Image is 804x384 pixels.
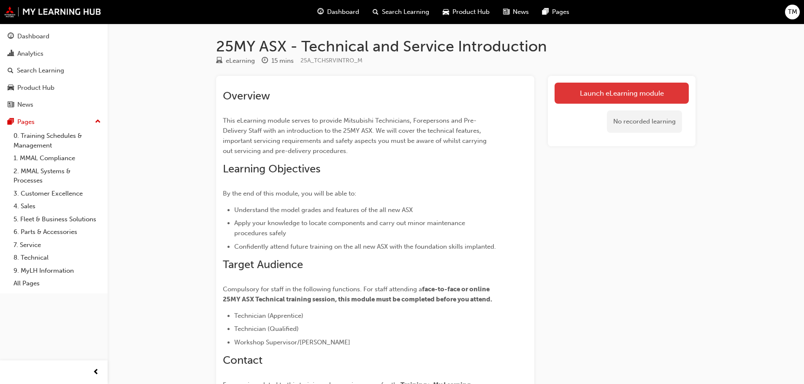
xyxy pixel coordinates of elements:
a: 4. Sales [10,200,104,213]
div: Dashboard [17,32,49,41]
span: Technician (Qualified) [234,325,299,333]
span: guage-icon [317,7,324,17]
a: search-iconSearch Learning [366,3,436,21]
a: Launch eLearning module [555,83,689,104]
a: guage-iconDashboard [311,3,366,21]
span: guage-icon [8,33,14,40]
span: Product Hub [452,7,490,17]
span: prev-icon [93,367,99,378]
span: By the end of this module, you will be able to: [223,190,356,197]
span: search-icon [373,7,379,17]
span: Confidently attend future training on the all new ASX with the foundation skills implanted. [234,243,496,250]
a: 7. Service [10,239,104,252]
div: No recorded learning [607,110,682,133]
button: Pages [3,114,104,130]
a: Dashboard [3,29,104,44]
a: 5. Fleet & Business Solutions [10,213,104,226]
a: 1. MMAL Compliance [10,152,104,165]
a: 2. MMAL Systems & Processes [10,165,104,187]
a: news-iconNews [496,3,536,21]
div: Type [216,56,255,66]
span: News [513,7,529,17]
span: news-icon [8,101,14,109]
span: Understand the model grades and features of the all new ASX [234,206,413,214]
span: car-icon [8,84,14,92]
div: Analytics [17,49,43,59]
span: search-icon [8,67,14,75]
span: This eLearning module serves to provide Mitsubishi Technicians, Forepersons and Pre-Delivery Staf... [223,117,488,155]
span: car-icon [443,7,449,17]
a: 9. MyLH Information [10,264,104,277]
a: Analytics [3,46,104,62]
a: News [3,97,104,113]
span: Pages [552,7,569,17]
span: learningResourceType_ELEARNING-icon [216,57,222,65]
a: pages-iconPages [536,3,576,21]
a: All Pages [10,277,104,290]
div: 15 mins [271,56,294,66]
span: chart-icon [8,50,14,58]
span: clock-icon [262,57,268,65]
img: mmal [4,6,101,17]
span: pages-icon [8,118,14,126]
span: up-icon [95,116,101,127]
span: face-to-face or online 25MY ASX Technical training session, this module must be completed before ... [223,285,492,303]
a: car-iconProduct Hub [436,3,496,21]
h1: 25MY ASX - Technical and Service Introduction [216,37,696,56]
span: TM [788,7,797,17]
span: Dashboard [327,7,359,17]
span: Workshop Supervisor/[PERSON_NAME] [234,338,350,346]
span: Apply your knowledge to locate components and carry out minor maintenance procedures safely [234,219,467,237]
div: Pages [17,117,35,127]
a: 3. Customer Excellence [10,187,104,200]
span: Learning resource code [300,57,363,64]
span: pages-icon [542,7,549,17]
span: Learning Objectives [223,162,320,175]
span: Compulsory for staff in the following functions. For staff attending a [223,285,422,293]
span: Search Learning [382,7,429,17]
div: Duration [262,56,294,66]
button: DashboardAnalyticsSearch LearningProduct HubNews [3,27,104,114]
a: 0. Training Schedules & Management [10,129,104,152]
button: TM [785,5,800,19]
span: Overview [223,89,270,102]
a: Product Hub [3,80,104,96]
span: Contact [223,354,263,367]
a: 8. Technical [10,251,104,264]
div: Search Learning [17,66,64,75]
div: eLearning [226,56,255,66]
a: Search Learning [3,63,104,78]
span: Technician (Apprentice) [234,312,303,320]
span: news-icon [503,7,509,17]
div: News [17,100,33,110]
div: Product Hub [17,83,54,93]
a: 6. Parts & Accessories [10,226,104,239]
span: Target Audience [223,258,303,271]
